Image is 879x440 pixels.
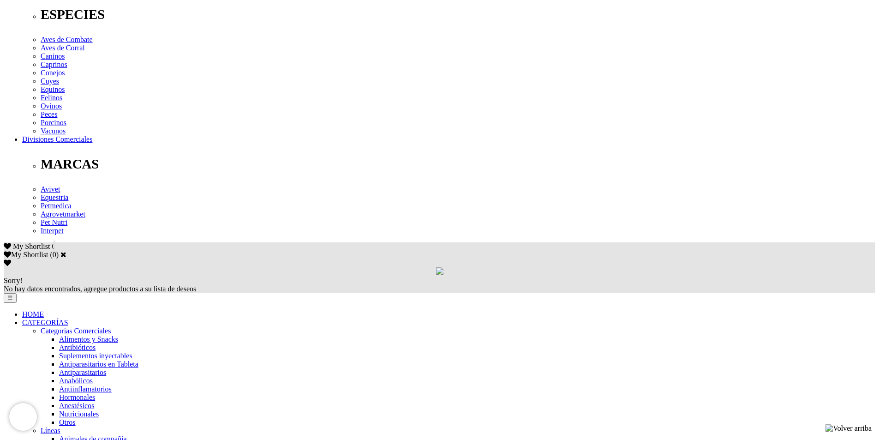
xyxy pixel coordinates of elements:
[41,193,68,201] a: Equestria
[41,202,72,210] a: Petmedica
[41,69,65,77] a: Conejos
[4,293,17,303] button: ☰
[9,403,37,431] iframe: Brevo live chat
[22,135,92,143] a: Divisiones Comerciales
[41,157,875,172] p: MARCAS
[59,352,132,360] a: Suplementos inyectables
[52,242,55,250] span: 0
[41,227,64,235] a: Interpet
[41,52,65,60] a: Caninos
[41,110,57,118] a: Peces
[41,77,59,85] a: Cuyes
[59,360,138,368] a: Antiparasitarios en Tableta
[41,85,65,93] a: Equinos
[41,210,85,218] a: Agrovetmarket
[59,344,96,351] a: Antibióticos
[22,319,68,326] a: CATEGORÍAS
[41,60,67,68] a: Caprinos
[825,424,872,433] img: Volver arriba
[53,251,56,259] label: 0
[41,102,62,110] a: Ovinos
[59,377,93,385] a: Anabólicos
[13,242,50,250] span: My Shortlist
[4,277,875,293] div: No hay datos encontrados, agregue productos a su lista de deseos
[59,410,99,418] a: Nutricionales
[41,427,60,434] a: Líneas
[41,119,66,127] a: Porcinos
[4,251,48,259] label: My Shortlist
[22,310,44,318] a: HOME
[41,327,111,335] a: Categorías Comerciales
[436,267,443,275] img: loading.gif
[41,185,60,193] a: Avivet
[59,393,95,401] a: Hormonales
[59,418,76,426] a: Otros
[41,44,85,52] a: Aves de Corral
[59,402,94,410] a: Anestésicos
[59,385,112,393] a: Antiinflamatorios
[60,251,66,258] a: Cerrar
[41,36,93,43] a: Aves de Combate
[41,7,875,22] p: ESPECIES
[41,127,66,135] a: Vacunos
[50,251,59,259] span: ( )
[41,218,67,226] a: Pet Nutri
[4,277,23,284] span: Sorry!
[59,368,106,376] a: Antiparasitarios
[59,335,118,343] a: Alimentos y Snacks
[41,94,62,102] a: Felinos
